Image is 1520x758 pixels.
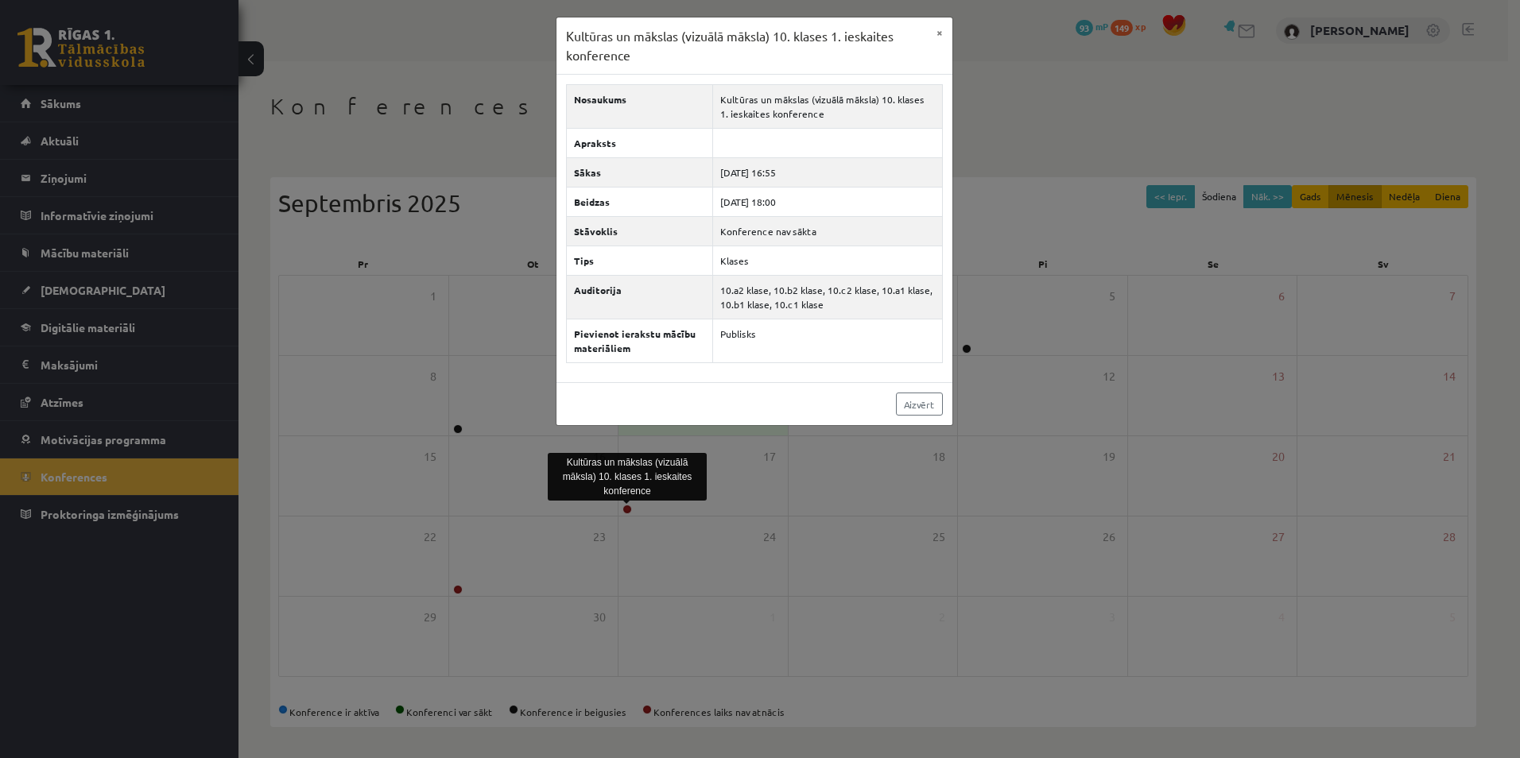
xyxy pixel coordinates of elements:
td: Klases [713,246,942,276]
th: Stāvoklis [566,217,713,246]
h3: Kultūras un mākslas (vizuālā māksla) 10. klases 1. ieskaites konference [566,27,927,64]
button: × [927,17,952,48]
th: Nosaukums [566,85,713,129]
td: Kultūras un mākslas (vizuālā māksla) 10. klases 1. ieskaites konference [713,85,942,129]
th: Apraksts [566,129,713,158]
th: Tips [566,246,713,276]
th: Pievienot ierakstu mācību materiāliem [566,319,713,363]
th: Auditorija [566,276,713,319]
th: Sākas [566,158,713,188]
td: Konference nav sākta [713,217,942,246]
td: [DATE] 16:55 [713,158,942,188]
td: [DATE] 18:00 [713,188,942,217]
td: 10.a2 klase, 10.b2 klase, 10.c2 klase, 10.a1 klase, 10.b1 klase, 10.c1 klase [713,276,942,319]
td: Publisks [713,319,942,363]
a: Aizvērt [896,393,943,416]
div: Kultūras un mākslas (vizuālā māksla) 10. klases 1. ieskaites konference [548,453,707,501]
th: Beidzas [566,188,713,217]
